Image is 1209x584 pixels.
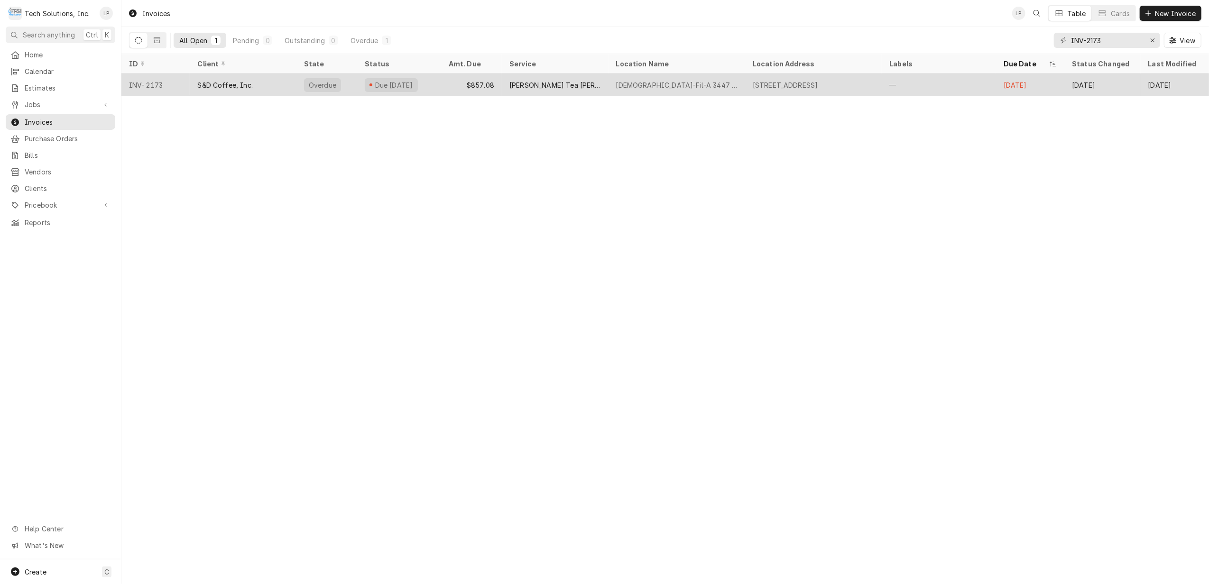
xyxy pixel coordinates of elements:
[197,59,286,69] div: Client
[25,117,111,127] span: Invoices
[6,131,115,146] a: Purchase Orders
[25,66,111,76] span: Calendar
[25,100,96,109] span: Jobs
[889,59,988,69] div: Labels
[25,218,111,228] span: Reports
[25,568,46,576] span: Create
[265,36,270,46] div: 0
[1145,33,1160,48] button: Erase input
[996,73,1064,96] div: [DATE]
[1153,9,1198,18] span: New Invoice
[6,521,115,537] a: Go to Help Center
[6,64,115,79] a: Calendar
[9,7,22,20] div: Tech Solutions, Inc.'s Avatar
[86,30,98,40] span: Ctrl
[23,30,75,40] span: Search anything
[121,73,190,96] div: INV-2173
[374,80,414,90] div: Due [DATE]
[1111,9,1130,18] div: Cards
[1029,6,1044,21] button: Open search
[25,524,110,534] span: Help Center
[6,97,115,112] a: Go to Jobs
[25,9,90,18] div: Tech Solutions, Inc.
[6,47,115,63] a: Home
[100,7,113,20] div: Lisa Paschal's Avatar
[25,167,111,177] span: Vendors
[1140,6,1201,21] button: New Invoice
[509,59,599,69] div: Service
[509,80,600,90] div: [PERSON_NAME] Tea [PERSON_NAME] Not Dispensing
[304,59,350,69] div: State
[6,215,115,230] a: Reports
[331,36,336,46] div: 0
[6,27,115,43] button: Search anythingCtrlK
[1072,59,1133,69] div: Status Changed
[1148,59,1200,69] div: Last Modified
[100,7,113,20] div: LP
[9,7,22,20] div: T
[25,183,111,193] span: Clients
[6,147,115,163] a: Bills
[6,164,115,180] a: Vendors
[6,80,115,96] a: Estimates
[753,80,818,90] div: [STREET_ADDRESS]
[6,538,115,553] a: Go to What's New
[365,59,431,69] div: Status
[6,197,115,213] a: Go to Pricebook
[25,50,111,60] span: Home
[882,73,996,96] div: —
[616,59,736,69] div: Location Name
[6,114,115,130] a: Invoices
[384,36,389,46] div: 1
[104,567,109,577] span: C
[25,150,111,160] span: Bills
[197,80,253,90] div: S&D Coffee, Inc.
[753,59,872,69] div: Location Address
[179,36,207,46] div: All Open
[1068,9,1086,18] div: Table
[25,134,111,144] span: Purchase Orders
[1064,73,1140,96] div: [DATE]
[25,540,110,550] span: What's New
[213,36,219,46] div: 1
[308,80,337,90] div: Overdue
[449,59,492,69] div: Amt. Due
[285,36,325,46] div: Outstanding
[1004,59,1047,69] div: Due Date
[25,200,96,210] span: Pricebook
[25,83,111,93] span: Estimates
[1012,7,1025,20] div: LP
[1012,7,1025,20] div: Lisa Paschal's Avatar
[233,36,259,46] div: Pending
[1178,36,1197,46] span: View
[6,181,115,196] a: Clients
[351,36,378,46] div: Overdue
[1071,33,1142,48] input: Keyword search
[616,80,738,90] div: [DEMOGRAPHIC_DATA]-Fil-A 3447 [GEOGRAPHIC_DATA]
[1164,33,1201,48] button: View
[1141,73,1209,96] div: [DATE]
[129,59,180,69] div: ID
[441,73,502,96] div: $857.08
[105,30,109,40] span: K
